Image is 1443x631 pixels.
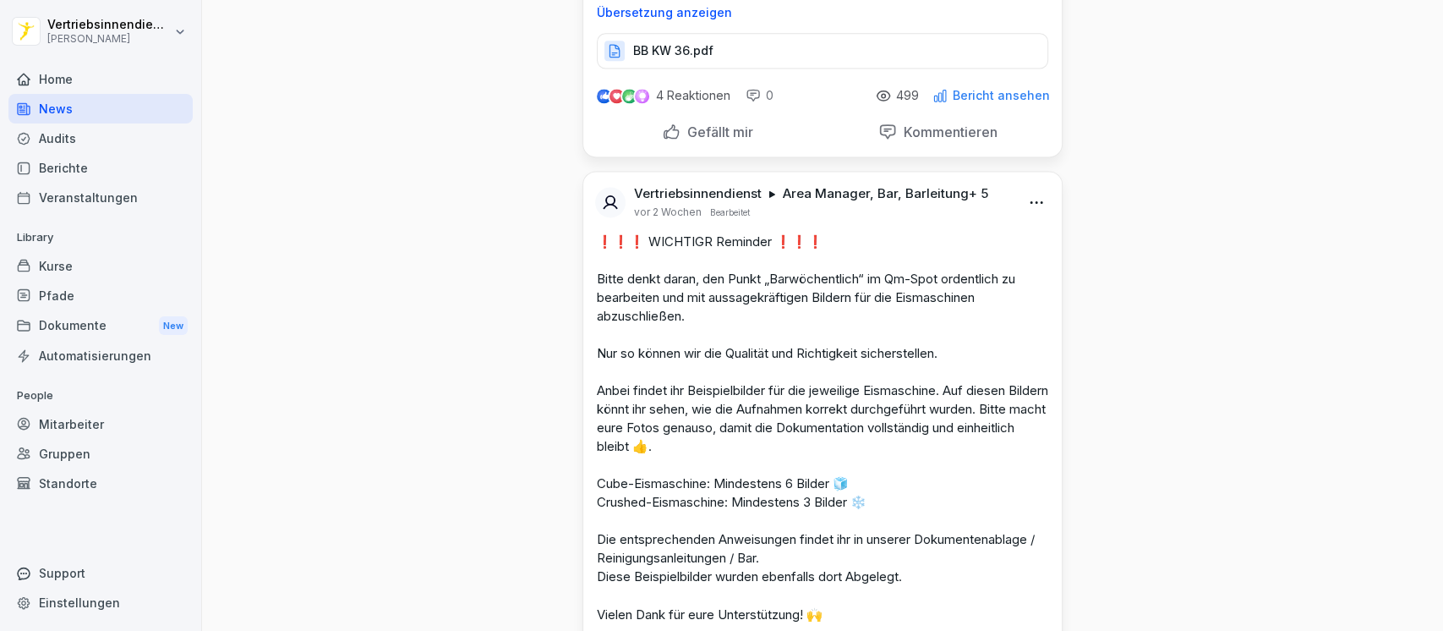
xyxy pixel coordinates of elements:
p: People [8,382,193,409]
p: Area Manager, Bar, Barleitung + 5 [783,185,988,202]
p: Übersetzung anzeigen [597,6,1048,19]
div: 0 [746,87,773,104]
p: ❗❗❗ WICHTIGR Reminder ❗❗❗ Bitte denkt daran, den Punkt „Barwöchentlich“ im Qm-Spot ordentlich zu ... [597,233,1048,623]
p: [PERSON_NAME] [47,33,171,45]
a: Kurse [8,251,193,281]
a: News [8,94,193,123]
img: inspiring [635,88,649,103]
p: Gefällt mir [681,123,753,140]
div: New [159,316,188,336]
a: Pfade [8,281,193,310]
a: Gruppen [8,439,193,469]
div: Support [8,558,193,588]
p: BB KW 36.pdf [633,42,713,59]
p: Vertriebsinnendienst [47,18,171,32]
p: 499 [896,89,919,102]
a: BB KW 36.pdf [597,47,1048,64]
img: celebrate [622,89,637,103]
p: Library [8,224,193,251]
a: Einstellungen [8,588,193,617]
a: Home [8,64,193,94]
p: Bericht ansehen [953,89,1050,102]
a: Audits [8,123,193,153]
p: Kommentieren [897,123,998,140]
a: Berichte [8,153,193,183]
p: 4 Reaktionen [656,89,730,102]
img: love [610,90,623,102]
img: like [598,89,611,102]
a: Standorte [8,469,193,498]
p: Bearbeitet [710,206,750,219]
a: DokumenteNew [8,310,193,342]
div: Dokumente [8,310,193,342]
a: Veranstaltungen [8,183,193,212]
a: Automatisierungen [8,341,193,370]
p: vor 2 Wochen [634,206,702,219]
a: Mitarbeiter [8,409,193,439]
p: Vertriebsinnendienst [634,185,762,202]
